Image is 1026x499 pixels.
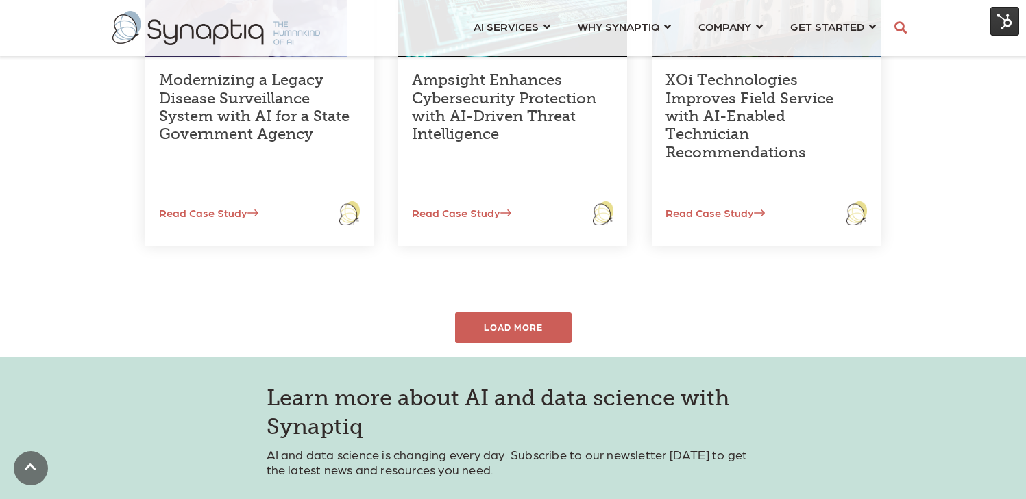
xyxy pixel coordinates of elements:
[698,17,751,36] span: COMPANY
[790,14,876,39] a: GET STARTED
[652,206,765,219] a: Read Case Study
[398,206,511,219] a: Read Case Study
[790,17,864,36] span: GET STARTED
[267,447,760,476] p: AI and data science is changing every day. Subscribe to our newsletter [DATE] to get the latest n...
[578,14,671,39] a: WHY SYNAPTIQ
[846,201,867,225] img: logo
[412,71,596,143] a: Ampsight Enhances Cybersecurity Protection with AI-Driven Threat Intelligence
[455,312,572,343] div: LOAD MORE
[474,14,550,39] a: AI SERVICES
[474,17,539,36] span: AI SERVICES
[578,17,659,36] span: WHY SYNAPTIQ
[665,71,833,162] a: XOi Technologies Improves Field Service with AI-Enabled Technician Recommendations
[159,71,350,143] a: Modernizing a Legacy Disease Surveillance System with AI for a State Government Agency
[339,201,360,225] img: logo
[593,201,613,225] img: logo
[460,3,890,53] nav: menu
[112,11,320,45] img: synaptiq logo-2
[145,206,258,219] a: Read Case Study
[267,384,760,441] h3: Learn more about AI and data science with Synaptiq
[990,7,1019,36] img: HubSpot Tools Menu Toggle
[698,14,763,39] a: COMPANY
